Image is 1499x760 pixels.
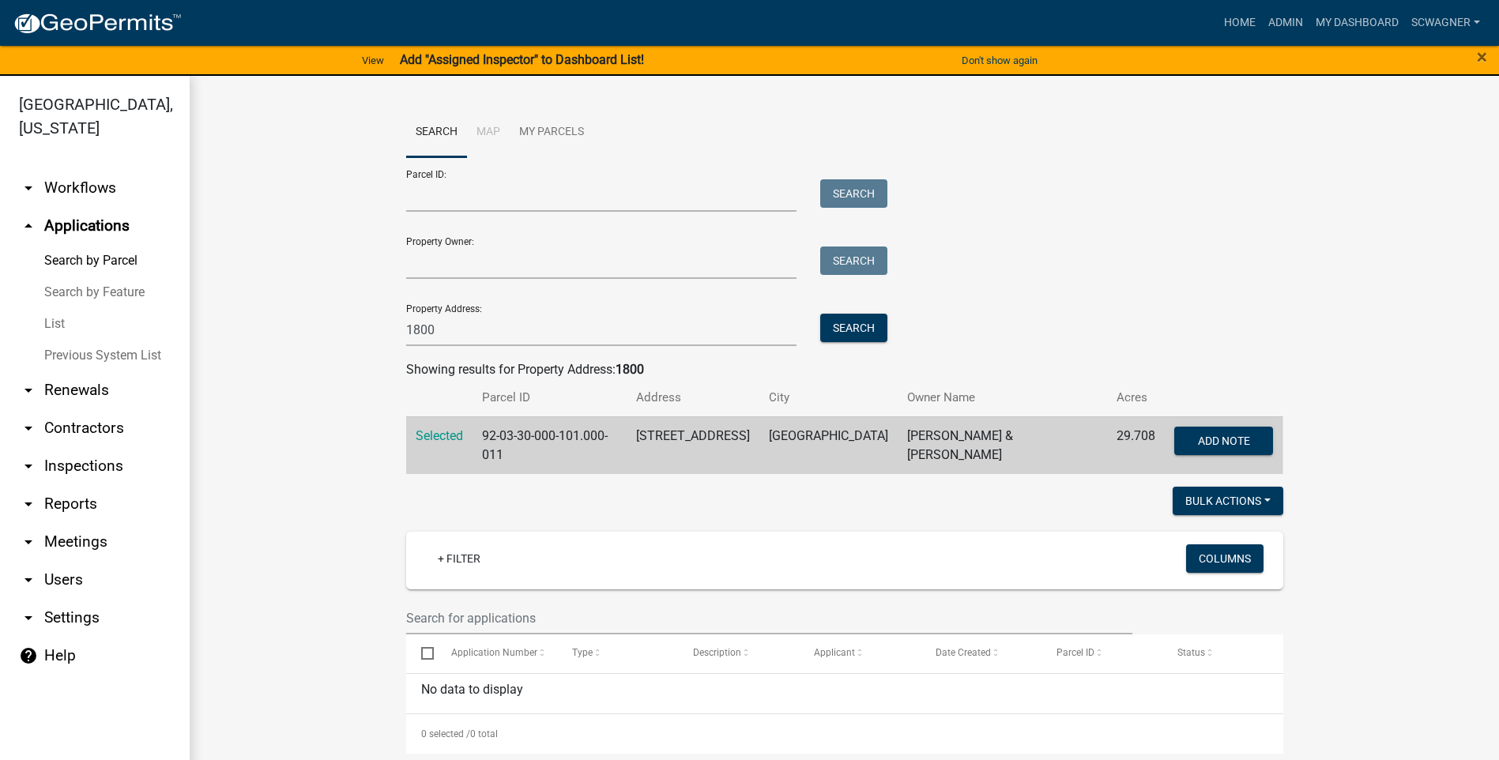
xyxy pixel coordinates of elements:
button: Don't show again [955,47,1044,73]
i: arrow_drop_down [19,532,38,551]
datatable-header-cell: Application Number [436,634,557,672]
button: Search [820,179,887,208]
span: Description [693,647,741,658]
th: City [759,379,898,416]
div: Showing results for Property Address: [406,360,1283,379]
a: Search [406,107,467,158]
button: Search [820,314,887,342]
span: 0 selected / [421,728,470,739]
span: Type [572,647,593,658]
a: View [356,47,390,73]
th: Owner Name [898,379,1108,416]
input: Search for applications [406,602,1133,634]
span: Status [1177,647,1205,658]
td: [PERSON_NAME] & [PERSON_NAME] [898,416,1108,474]
button: Columns [1186,544,1264,573]
datatable-header-cell: Select [406,634,436,672]
i: arrow_drop_down [19,381,38,400]
span: Applicant [814,647,855,658]
button: Search [820,246,887,275]
i: arrow_drop_down [19,457,38,476]
th: Acres [1107,379,1165,416]
td: 29.708 [1107,416,1165,474]
i: arrow_drop_down [19,179,38,198]
span: × [1477,46,1487,68]
button: Add Note [1174,427,1273,455]
i: arrow_drop_down [19,495,38,514]
span: Parcel ID [1056,647,1094,658]
i: help [19,646,38,665]
i: arrow_drop_down [19,419,38,438]
div: No data to display [406,674,1283,713]
th: Parcel ID [473,379,627,416]
datatable-header-cell: Type [557,634,678,672]
a: Admin [1262,8,1309,38]
span: Date Created [935,647,990,658]
span: Application Number [451,647,537,658]
i: arrow_drop_down [19,570,38,589]
a: Selected [416,428,463,443]
th: Address [627,379,759,416]
datatable-header-cell: Description [678,634,799,672]
a: My Parcels [510,107,593,158]
td: [GEOGRAPHIC_DATA] [759,416,898,474]
div: 0 total [406,714,1283,754]
datatable-header-cell: Date Created [920,634,1041,672]
strong: Add "Assigned Inspector" to Dashboard List! [400,52,644,67]
datatable-header-cell: Parcel ID [1041,634,1162,672]
datatable-header-cell: Status [1162,634,1282,672]
a: My Dashboard [1309,8,1405,38]
a: scwagner [1405,8,1486,38]
strong: 1800 [616,362,644,377]
td: 92-03-30-000-101.000-011 [473,416,627,474]
i: arrow_drop_up [19,216,38,235]
span: Add Note [1198,434,1250,446]
button: Bulk Actions [1173,487,1283,515]
datatable-header-cell: Applicant [799,634,920,672]
i: arrow_drop_down [19,608,38,627]
button: Close [1477,47,1487,66]
a: Home [1218,8,1262,38]
td: [STREET_ADDRESS] [627,416,759,474]
a: + Filter [425,544,493,573]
